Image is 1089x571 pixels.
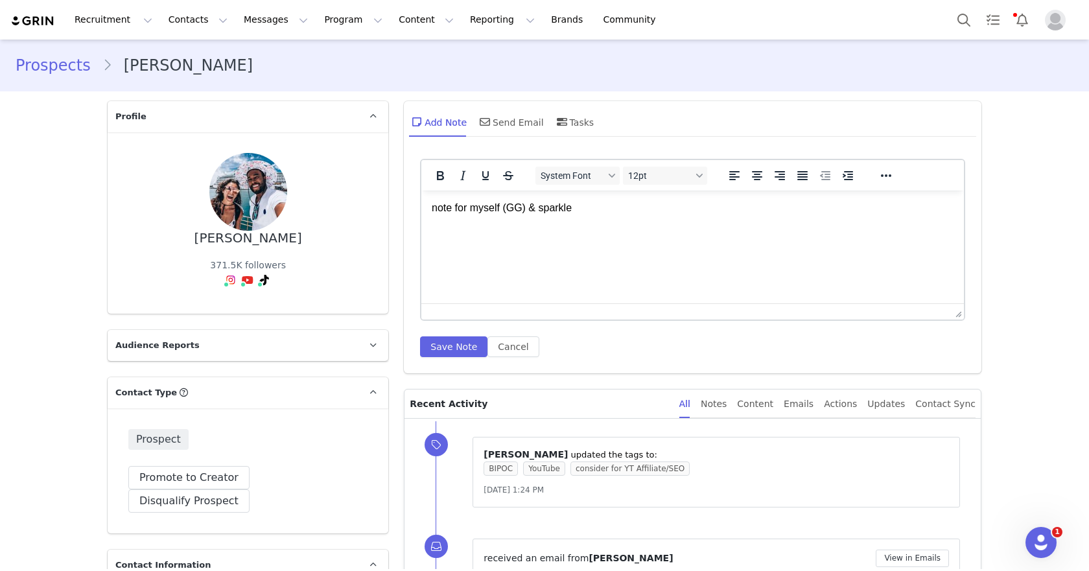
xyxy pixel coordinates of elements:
div: All [679,390,690,419]
img: placeholder-profile.jpg [1045,10,1066,30]
button: Cancel [487,336,539,357]
button: Underline [474,167,497,185]
span: 1 [1052,527,1062,537]
button: Align center [746,167,768,185]
button: Contacts [161,5,235,34]
a: Community [596,5,670,34]
button: Save Note [420,336,487,357]
div: 371.5K followers [210,259,286,272]
div: Emails [784,390,814,419]
button: Decrease indent [814,167,836,185]
button: Search [950,5,978,34]
button: Bold [429,167,451,185]
span: BIPOC [484,461,518,476]
button: Messages [236,5,316,34]
button: Promote to Creator [128,466,250,489]
button: Disqualify Prospect [128,489,250,513]
img: e72524dd-2461-4acd-82f1-4979fb91146d.jpg [209,153,287,231]
button: Program [316,5,390,34]
button: Strikethrough [497,167,519,185]
iframe: Rich Text Area [421,191,964,303]
button: Notifications [1008,5,1036,34]
div: Contact Sync [915,390,976,419]
div: Press the Up and Down arrow keys to resize the editor. [950,304,964,320]
div: Add Note [409,106,467,137]
a: Brands [543,5,594,34]
button: View in Emails [876,550,949,567]
div: Updates [867,390,905,419]
button: Reveal or hide additional toolbar items [875,167,897,185]
div: Tasks [554,106,594,137]
button: Align left [723,167,745,185]
button: Fonts [535,167,620,185]
div: Content [737,390,773,419]
button: Align right [769,167,791,185]
div: Notes [701,390,727,419]
p: Recent Activity [410,390,668,418]
div: Actions [824,390,857,419]
button: Justify [791,167,814,185]
span: Audience Reports [115,339,200,352]
span: [DATE] 1:24 PM [484,485,544,495]
button: Increase indent [837,167,859,185]
div: Send Email [477,106,544,137]
button: Font sizes [623,167,707,185]
a: Prospects [16,54,102,77]
span: System Font [541,170,604,181]
a: Tasks [979,5,1007,34]
span: [PERSON_NAME] [484,449,568,460]
div: [PERSON_NAME] [194,231,302,246]
span: received an email from [484,553,589,563]
span: Contact Type [115,386,177,399]
img: instagram.svg [226,275,236,285]
iframe: Intercom live chat [1025,527,1057,558]
button: Recruitment [67,5,160,34]
span: YouTube [523,461,565,476]
img: grin logo [10,15,56,27]
button: Profile [1037,10,1079,30]
button: Content [391,5,462,34]
span: consider for YT Affiliate/SEO [570,461,690,476]
span: [PERSON_NAME] [589,553,673,563]
span: Profile [115,110,146,123]
span: Prospect [128,429,189,450]
button: Italic [452,167,474,185]
button: Reporting [462,5,543,34]
p: ⁨ ⁩ updated the tags to: [484,448,949,461]
span: 12pt [628,170,692,181]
